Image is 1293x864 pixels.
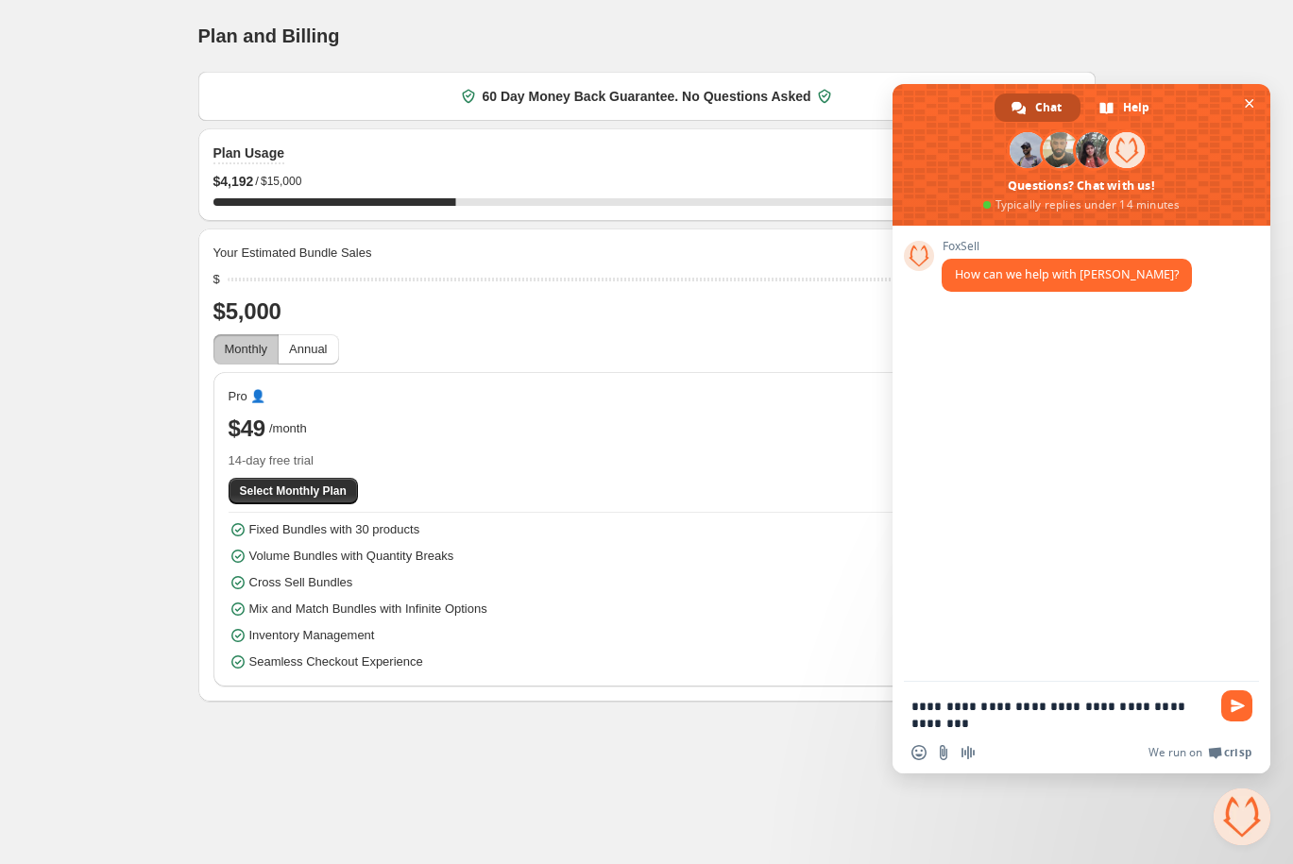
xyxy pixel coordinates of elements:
h2: Plan Usage [213,144,284,162]
div: / [213,172,1080,191]
button: Annual [278,334,338,364]
h2: $5,000 [213,296,1080,327]
a: We run onCrisp [1148,745,1251,760]
span: Your Estimated Bundle Sales [213,244,372,263]
span: /month [269,419,307,438]
span: Crisp [1224,745,1251,760]
span: Pro 👤 [229,387,266,406]
span: Mix and Match Bundles with Infinite Options [249,600,487,618]
span: Send a file [936,745,951,760]
div: Close chat [1214,788,1270,845]
span: Select Monthly Plan [240,483,347,499]
span: Help [1123,93,1149,122]
span: $49 [229,414,265,444]
h1: Plan and Billing [198,25,340,47]
span: Monthly [225,342,268,356]
span: Chat [1035,93,1062,122]
button: Monthly [213,334,280,364]
button: Select Monthly Plan [229,478,358,504]
span: FoxSell [942,240,1192,253]
div: Help [1082,93,1168,122]
span: Cross Sell Bundles [249,573,353,592]
span: Seamless Checkout Experience [249,652,423,671]
div: Chat [995,93,1080,122]
span: How can we help with [PERSON_NAME]? [955,266,1179,282]
span: Volume Bundles with Quantity Breaks [249,547,454,566]
span: Close chat [1239,93,1259,113]
span: Send [1221,690,1252,721]
span: Inventory Management [249,626,375,645]
span: 60 Day Money Back Guarantee. No Questions Asked [482,87,810,106]
span: Insert an emoji [911,745,927,760]
span: $15,000 [261,174,301,189]
span: Annual [289,342,327,356]
span: Audio message [961,745,976,760]
span: 14-day free trial [229,451,1065,470]
textarea: Compose your message... [911,698,1210,732]
div: $ [213,270,220,289]
span: We run on [1148,745,1202,760]
span: $ 4,192 [213,172,254,191]
span: Fixed Bundles with 30 products [249,520,420,539]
